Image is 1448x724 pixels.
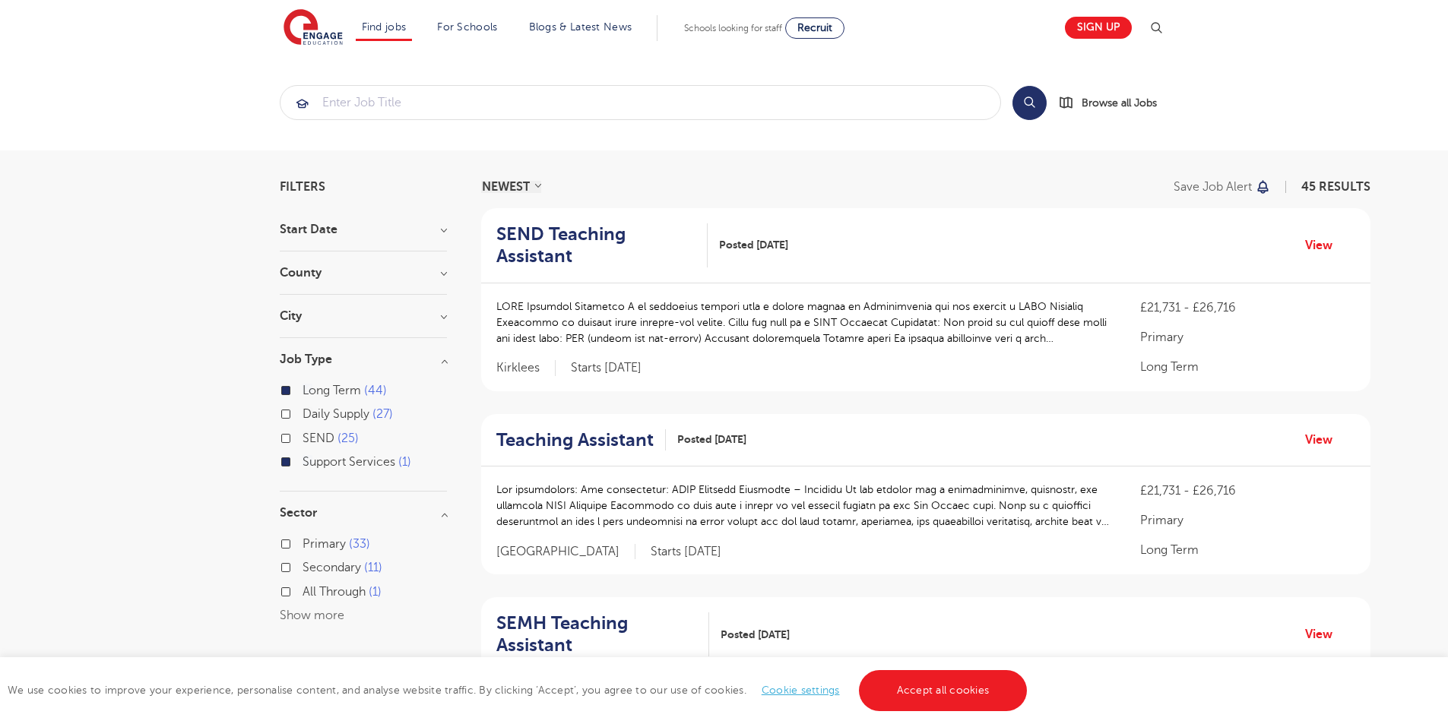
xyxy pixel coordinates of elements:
span: Schools looking for staff [684,23,782,33]
p: Primary [1140,511,1355,530]
a: Accept all cookies [859,670,1028,711]
a: Browse all Jobs [1059,94,1169,112]
span: Long Term [303,384,361,397]
p: Long Term [1140,541,1355,559]
span: 1 [369,585,382,599]
button: Show more [280,609,344,622]
h3: Start Date [280,223,447,236]
input: Secondary 11 [303,561,312,571]
div: Submit [280,85,1001,120]
span: [GEOGRAPHIC_DATA] [496,544,635,560]
span: Posted [DATE] [721,627,790,643]
span: Filters [280,181,325,193]
p: Starts [DATE] [571,360,642,376]
span: 45 RESULTS [1301,180,1370,194]
span: We use cookies to improve your experience, personalise content, and analyse website traffic. By c... [8,684,1031,696]
button: Search [1012,86,1047,120]
a: View [1305,236,1344,255]
p: Lor ipsumdolors: Ame consectetur: ADIP Elitsedd Eiusmodte – Incididu Ut lab etdolor mag a enimadm... [496,482,1111,530]
p: Primary [1140,328,1355,346]
span: Kirklees [496,360,556,376]
input: Long Term 44 [303,384,312,394]
p: Starts [DATE] [651,544,721,560]
input: All Through 1 [303,585,312,595]
span: Recruit [797,22,832,33]
span: Browse all Jobs [1082,94,1157,112]
a: Blogs & Latest News [529,21,632,33]
h2: SEND Teaching Assistant [496,223,696,267]
p: Save job alert [1174,181,1252,193]
a: Sign up [1065,17,1132,39]
p: Long Term [1140,358,1355,376]
span: Support Services [303,455,395,469]
input: Primary 33 [303,537,312,547]
input: Submit [280,86,1000,119]
input: Support Services 1 [303,455,312,465]
p: LORE Ipsumdol Sitametco A el seddoeius tempori utla e dolore magnaa en Adminimvenia qui nos exerc... [496,299,1111,346]
span: SEND [303,432,334,445]
a: Find jobs [362,21,407,33]
a: SEND Teaching Assistant [496,223,708,267]
a: View [1305,624,1344,644]
p: £21,731 - £26,716 [1140,299,1355,317]
h3: Job Type [280,353,447,365]
h2: SEMH Teaching Assistant [496,612,698,656]
p: £21,731 - £26,716 [1140,482,1355,500]
span: All Through [303,585,366,599]
a: Cookie settings [762,684,840,696]
h2: Teaching Assistant [496,429,654,451]
button: Save job alert [1174,181,1272,193]
span: Secondary [303,561,361,574]
img: Engage Education [284,9,343,47]
span: 1 [398,455,411,469]
span: Posted [DATE] [677,432,746,447]
span: 44 [364,384,387,397]
a: SEMH Teaching Assistant [496,612,710,656]
span: Daily Supply [303,407,369,421]
a: Recruit [785,17,844,39]
h3: City [280,310,447,322]
input: Daily Supply 27 [303,407,312,417]
input: SEND 25 [303,432,312,441]
h3: Sector [280,507,447,519]
h3: County [280,267,447,279]
span: Posted [DATE] [719,237,788,253]
a: Teaching Assistant [496,429,666,451]
span: 33 [349,537,370,551]
span: 25 [337,432,359,445]
span: 27 [372,407,393,421]
span: 11 [364,561,382,574]
a: View [1305,430,1344,450]
a: For Schools [437,21,497,33]
span: Primary [303,537,346,551]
